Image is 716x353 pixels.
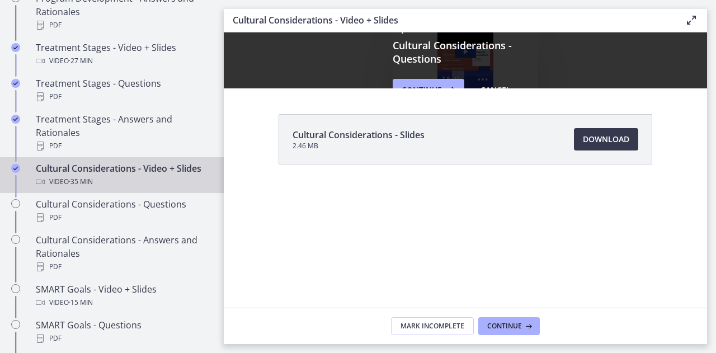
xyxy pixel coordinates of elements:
[36,260,210,274] div: PDF
[36,139,210,153] div: PDF
[36,77,210,103] div: Treatment Stages - Questions
[233,13,667,27] h3: Cultural Considerations - Video + Slides
[487,322,522,331] span: Continue
[36,41,210,68] div: Treatment Stages - Video + Slides
[293,128,425,142] span: Cultural Considerations - Slides
[393,79,464,101] button: Continue
[36,296,210,309] div: Video
[248,38,270,56] button: Show more buttons
[36,211,210,224] div: PDF
[36,175,210,189] div: Video
[401,322,464,331] span: Mark Incomplete
[293,142,425,150] span: 2.46 MB
[36,54,210,68] div: Video
[478,317,540,335] button: Continue
[69,296,93,309] span: · 15 min
[481,83,511,97] div: Cancel
[11,79,20,88] i: Completed
[574,128,638,150] a: Download
[393,39,538,65] h3: Cultural Considerations - Questions
[36,318,210,345] div: SMART Goals - Questions
[36,197,210,224] div: Cultural Considerations - Questions
[69,54,93,68] span: · 27 min
[231,12,252,26] button: Play Video: cdsdtqi1423bm52saa00.mp4
[11,43,20,52] i: Completed
[36,233,210,274] div: Cultural Considerations - Answers and Rationales
[36,332,210,345] div: PDF
[11,164,20,173] i: Completed
[36,283,210,309] div: SMART Goals - Video + Slides
[472,79,520,101] button: Cancel
[69,175,93,189] span: · 35 min
[11,115,20,124] i: Completed
[583,133,629,146] span: Download
[36,90,210,103] div: PDF
[391,317,474,335] button: Mark Incomplete
[36,18,210,32] div: PDF
[234,38,243,56] div: Playbar
[36,112,210,153] div: Treatment Stages - Answers and Rationales
[36,162,210,189] div: Cultural Considerations - Video + Slides
[402,83,442,97] span: Continue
